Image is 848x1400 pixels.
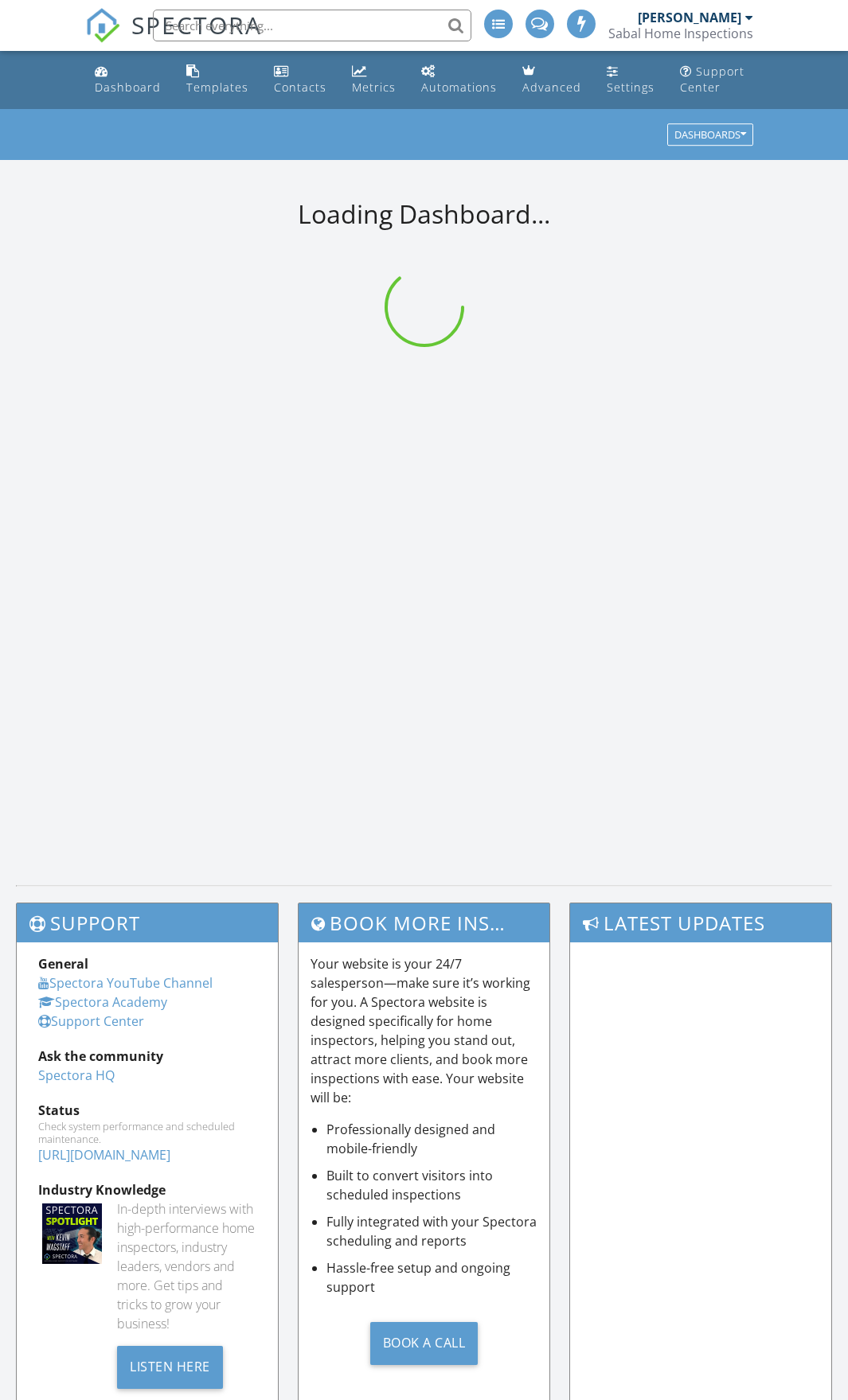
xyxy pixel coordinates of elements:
h3: Book More Inspections [299,903,550,942]
span: SPECTORA [131,8,262,41]
div: Book a Call [370,1322,479,1365]
div: Metrics [352,80,396,95]
a: Templates [180,57,255,103]
div: Sabal Home Inspections [608,25,753,41]
a: Contacts [268,57,333,103]
a: Spectora YouTube Channel [38,974,213,992]
div: Ask the community [38,1047,256,1066]
li: Hassle-free setup and ongoing support [326,1258,538,1297]
a: Support Center [674,57,760,103]
img: Spectoraspolightmain [42,1203,102,1263]
div: Dashboard [95,80,161,95]
h3: Latest Updates [570,903,831,942]
div: [PERSON_NAME] [638,10,741,25]
a: Listen Here [117,1357,223,1375]
a: Spectora Academy [38,993,167,1011]
div: Automations [421,80,497,95]
div: Templates [186,80,248,95]
div: Listen Here [117,1346,223,1389]
div: Support Center [680,64,744,95]
a: Metrics [346,57,402,103]
li: Professionally designed and mobile-friendly [326,1120,538,1158]
div: Advanced [522,80,581,95]
a: Advanced [516,57,588,103]
a: Settings [600,57,661,103]
li: Fully integrated with your Spectora scheduling and reports [326,1212,538,1250]
p: Your website is your 24/7 salesperson—make sure it’s working for you. A Spectora website is desig... [311,954,538,1107]
div: In-depth interviews with high-performance home inspectors, industry leaders, vendors and more. Ge... [117,1199,256,1333]
a: [URL][DOMAIN_NAME] [38,1146,170,1164]
input: Search everything... [153,10,471,41]
div: Contacts [274,80,326,95]
div: Status [38,1101,256,1120]
a: Automations (Advanced) [415,57,503,103]
div: Dashboards [674,130,746,141]
img: The Best Home Inspection Software - Spectora [85,8,120,43]
button: Dashboards [667,124,753,146]
strong: General [38,955,88,973]
a: Spectora HQ [38,1067,115,1084]
a: Book a Call [311,1309,538,1377]
li: Built to convert visitors into scheduled inspections [326,1166,538,1204]
a: Dashboard [88,57,167,103]
div: Industry Knowledge [38,1180,256,1199]
div: Settings [607,80,655,95]
h3: Support [17,903,278,942]
div: Check system performance and scheduled maintenance. [38,1120,256,1145]
a: SPECTORA [85,21,262,55]
a: Support Center [38,1012,144,1030]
